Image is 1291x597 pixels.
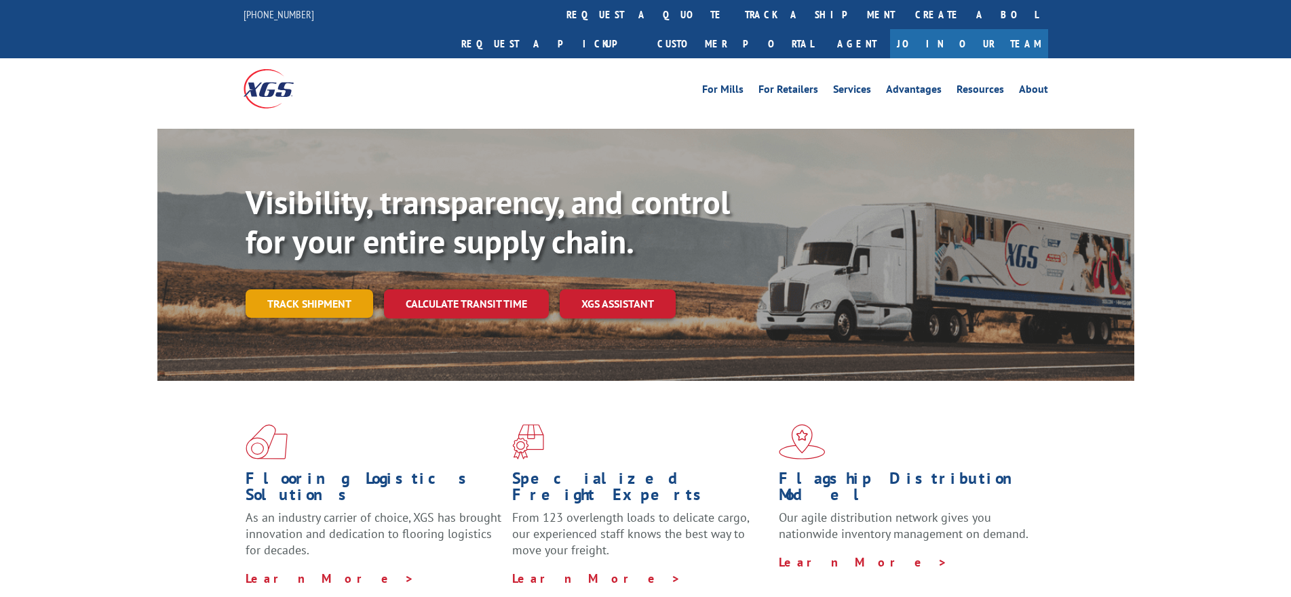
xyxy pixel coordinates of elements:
a: Advantages [886,84,942,99]
a: For Retailers [758,84,818,99]
a: Join Our Team [890,29,1048,58]
a: Agent [824,29,890,58]
h1: Flagship Distribution Model [779,470,1035,510]
a: Request a pickup [451,29,647,58]
a: About [1019,84,1048,99]
img: xgs-icon-flagship-distribution-model-red [779,424,826,459]
a: Track shipment [246,289,373,318]
a: Learn More > [512,571,681,586]
a: Services [833,84,871,99]
a: Learn More > [246,571,415,586]
b: Visibility, transparency, and control for your entire supply chain. [246,181,730,262]
a: [PHONE_NUMBER] [244,7,314,21]
img: xgs-icon-focused-on-flooring-red [512,424,544,459]
img: xgs-icon-total-supply-chain-intelligence-red [246,424,288,459]
p: From 123 overlength loads to delicate cargo, our experienced staff knows the best way to move you... [512,510,769,570]
a: Resources [957,84,1004,99]
h1: Flooring Logistics Solutions [246,470,502,510]
a: Customer Portal [647,29,824,58]
a: Learn More > [779,554,948,570]
a: XGS ASSISTANT [560,289,676,318]
span: Our agile distribution network gives you nationwide inventory management on demand. [779,510,1028,541]
a: For Mills [702,84,744,99]
h1: Specialized Freight Experts [512,470,769,510]
a: Calculate transit time [384,289,549,318]
span: As an industry carrier of choice, XGS has brought innovation and dedication to flooring logistics... [246,510,501,558]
